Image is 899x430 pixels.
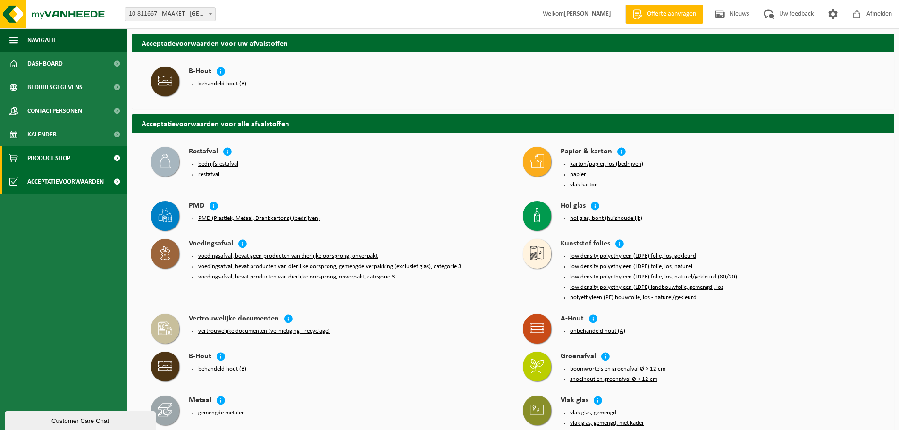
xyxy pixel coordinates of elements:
[189,67,211,77] h4: B-Hout
[5,409,158,430] iframe: chat widget
[198,263,462,270] button: voedingsafval, bevat producten van dierlijke oorsprong, gemengde verpakking (exclusief glas), cat...
[132,34,894,52] h2: Acceptatievoorwaarden voor uw afvalstoffen
[189,201,204,212] h4: PMD
[198,160,238,168] button: bedrijfsrestafval
[570,284,723,291] button: low density polyethyleen (LDPE) landbouwfolie, gemengd , los
[189,314,279,325] h4: Vertrouwelijke documenten
[570,215,642,222] button: hol glas, bont (huishoudelijk)
[198,409,245,417] button: gemengde metalen
[198,80,246,88] button: behandeld hout (B)
[27,123,57,146] span: Kalender
[570,328,625,335] button: onbehandeld hout (A)
[625,5,703,24] a: Offerte aanvragen
[189,352,211,363] h4: B-Hout
[570,409,616,417] button: vlak glas, gemengd
[561,147,612,158] h4: Papier & karton
[27,28,57,52] span: Navigatie
[570,376,657,383] button: snoeihout en groenafval Ø < 12 cm
[125,8,215,21] span: 10-811667 - MAAKET - GENT
[125,7,216,21] span: 10-811667 - MAAKET - GENT
[561,201,586,212] h4: Hol glas
[189,147,218,158] h4: Restafval
[189,239,233,250] h4: Voedingsafval
[561,314,584,325] h4: A-Hout
[198,253,378,260] button: voedingsafval, bevat geen producten van dierlijke oorsprong, onverpakt
[570,253,696,260] button: low density polyethyleen (LDPE) folie, los, gekleurd
[561,396,588,406] h4: Vlak glas
[198,365,246,373] button: behandeld hout (B)
[198,328,330,335] button: vertrouwelijke documenten (vernietiging - recyclage)
[27,170,104,194] span: Acceptatievoorwaarden
[132,114,894,132] h2: Acceptatievoorwaarden voor alle afvalstoffen
[27,52,63,76] span: Dashboard
[570,171,586,178] button: papier
[189,396,211,406] h4: Metaal
[570,263,692,270] button: low density polyethyleen (LDPE) folie, los, naturel
[27,99,82,123] span: Contactpersonen
[570,365,665,373] button: boomwortels en groenafval Ø > 12 cm
[570,273,737,281] button: low density polyethyleen (LDPE) folie, los, naturel/gekleurd (80/20)
[561,352,596,363] h4: Groenafval
[570,294,697,302] button: polyethyleen (PE) bouwfolie, los - naturel/gekleurd
[561,239,610,250] h4: Kunststof folies
[564,10,611,17] strong: [PERSON_NAME]
[198,273,395,281] button: voedingsafval, bevat producten van dierlijke oorsprong, onverpakt, categorie 3
[198,215,320,222] button: PMD (Plastiek, Metaal, Drankkartons) (bedrijven)
[570,181,598,189] button: vlak karton
[570,160,643,168] button: karton/papier, los (bedrijven)
[570,420,644,427] button: vlak glas, gemengd, met kader
[27,76,83,99] span: Bedrijfsgegevens
[645,9,698,19] span: Offerte aanvragen
[198,171,219,178] button: restafval
[27,146,70,170] span: Product Shop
